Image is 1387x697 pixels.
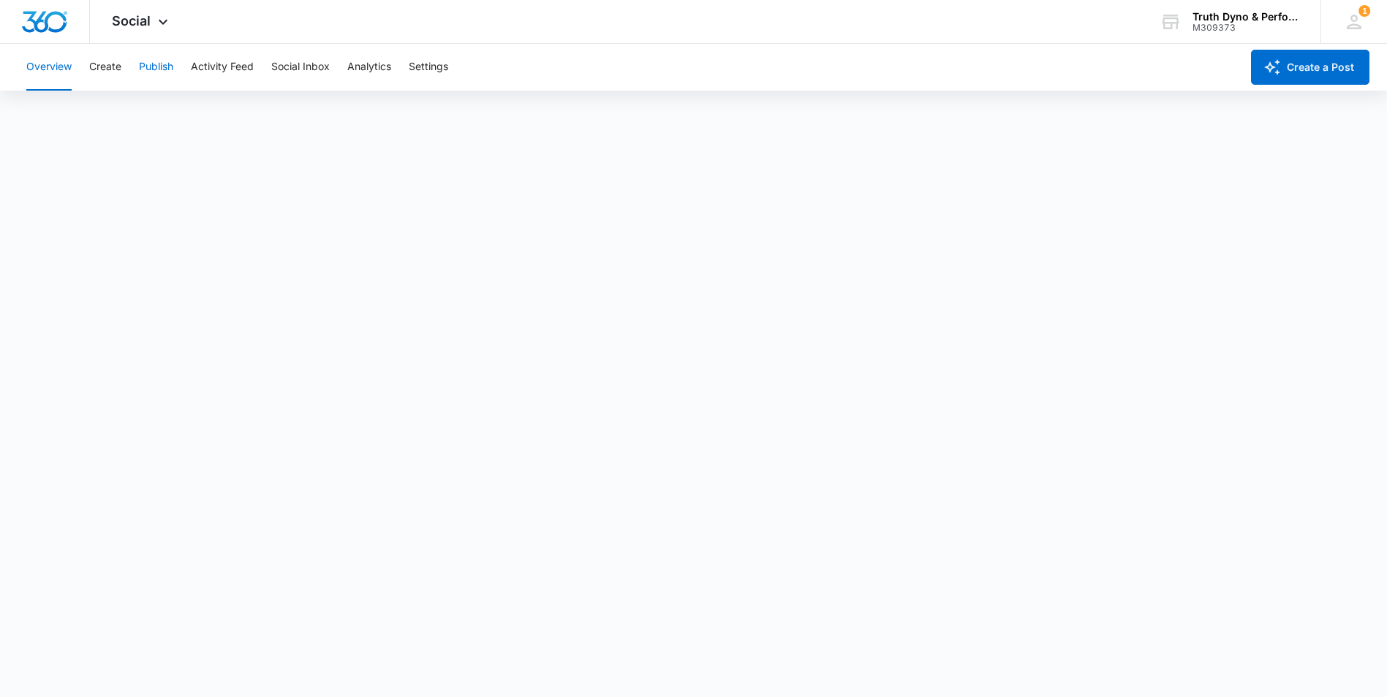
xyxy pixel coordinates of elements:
[271,44,330,91] button: Social Inbox
[26,44,72,91] button: Overview
[139,44,173,91] button: Publish
[89,44,121,91] button: Create
[1358,5,1370,17] div: notifications count
[1251,50,1369,85] button: Create a Post
[1193,11,1299,23] div: account name
[1358,5,1370,17] span: 1
[347,44,391,91] button: Analytics
[191,44,254,91] button: Activity Feed
[409,44,448,91] button: Settings
[112,13,151,28] span: Social
[1193,23,1299,33] div: account id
